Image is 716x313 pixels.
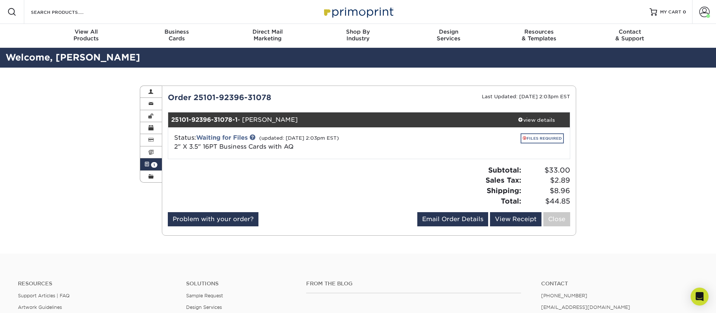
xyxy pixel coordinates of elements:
div: - [PERSON_NAME] [168,112,503,127]
strong: Sales Tax: [486,176,521,184]
a: Direct MailMarketing [222,24,313,48]
span: $8.96 [524,186,570,196]
span: Shop By [313,28,403,35]
a: BusinessCards [132,24,222,48]
a: View Receipt [490,212,541,226]
a: Email Order Details [417,212,488,226]
a: Resources& Templates [494,24,584,48]
div: & Support [584,28,675,42]
small: Last Updated: [DATE] 2:03pm EST [482,94,570,99]
span: Business [132,28,222,35]
small: (updated: [DATE] 2:03pm EST) [259,135,339,141]
span: $33.00 [524,165,570,176]
a: Close [543,212,570,226]
span: Contact [584,28,675,35]
span: MY CART [660,9,681,15]
strong: Total: [501,197,521,205]
a: 1 [140,158,162,170]
span: View All [41,28,132,35]
input: SEARCH PRODUCTS..... [30,7,103,16]
strong: Subtotal: [488,166,521,174]
a: 2" X 3.5" 16PT Business Cards with AQ [174,143,293,150]
a: Sample Request [186,293,223,298]
div: Industry [313,28,403,42]
div: Order 25101-92396-31078 [162,92,369,103]
a: Support Articles | FAQ [18,293,70,298]
div: Products [41,28,132,42]
strong: 25101-92396-31078-1 [171,116,238,123]
div: view details [503,116,570,124]
div: Open Intercom Messenger [691,288,709,306]
span: Resources [494,28,584,35]
strong: Shipping: [487,186,521,195]
a: Problem with your order? [168,212,258,226]
a: [EMAIL_ADDRESS][DOMAIN_NAME] [541,304,630,310]
a: [PHONE_NUMBER] [541,293,587,298]
a: Artwork Guidelines [18,304,62,310]
a: View AllProducts [41,24,132,48]
a: Waiting for Files [196,134,248,141]
a: Contact& Support [584,24,675,48]
a: FILES REQUIRED [521,133,564,143]
h4: From the Blog [306,281,521,287]
img: Primoprint [321,4,395,20]
a: view details [503,112,570,127]
h4: Resources [18,281,175,287]
div: Cards [132,28,222,42]
div: Status: [169,133,436,151]
a: DesignServices [403,24,494,48]
span: $44.85 [524,196,570,207]
div: Marketing [222,28,313,42]
div: & Templates [494,28,584,42]
a: Contact [541,281,698,287]
span: 0 [683,9,686,15]
a: Shop ByIndustry [313,24,403,48]
div: Services [403,28,494,42]
h4: Solutions [186,281,295,287]
span: 1 [151,162,157,168]
span: $2.89 [524,175,570,186]
a: Design Services [186,304,222,310]
span: Design [403,28,494,35]
span: Direct Mail [222,28,313,35]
